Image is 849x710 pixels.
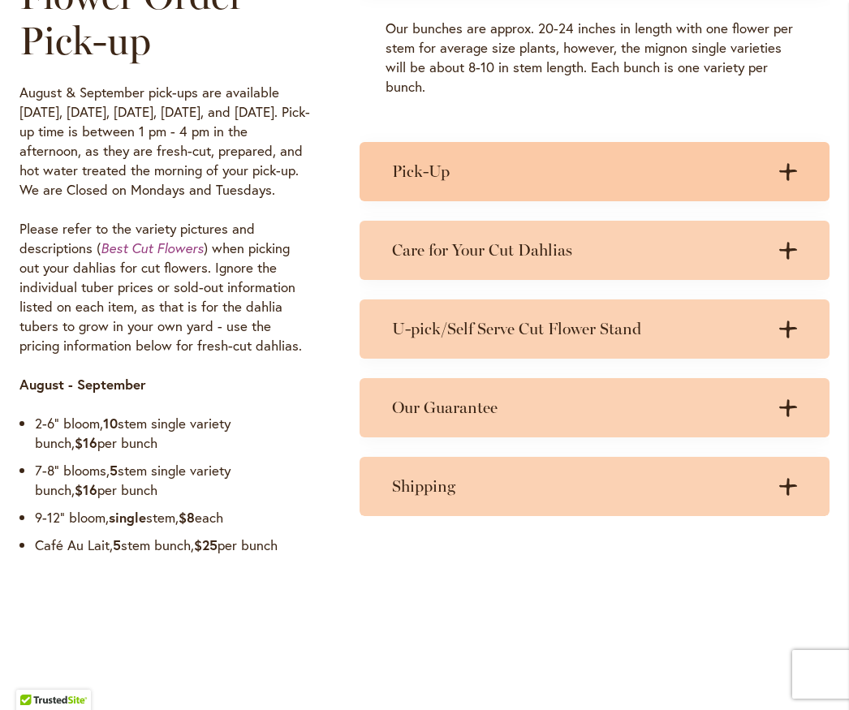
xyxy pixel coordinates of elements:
h3: Care for Your Cut Dahlias [392,240,765,260]
summary: Care for Your Cut Dahlias [360,221,830,280]
p: Please refer to the variety pictures and descriptions ( ) when picking out your dahlias for cut f... [19,219,312,355]
summary: Pick-Up [360,142,830,201]
p: Our bunches are approx. 20-24 inches in length with one flower per stem for average size plants, ... [386,19,804,97]
strong: single [109,508,146,527]
summary: U-pick/Self Serve Cut Flower Stand [360,299,830,359]
strong: 5 [113,536,121,554]
li: 9-12” bloom, stem, each [35,508,312,527]
strong: $8 [179,508,195,527]
summary: Our Guarantee [360,378,830,437]
strong: $16 [75,480,97,499]
li: Café Au Lait, stem bunch, per bunch [35,536,312,555]
h3: Shipping [392,476,765,497]
strong: August - September [19,375,146,394]
h3: Pick-Up [392,161,765,182]
em: Best Cut Flowers [101,239,204,256]
h3: Our Guarantee [392,398,765,418]
summary: Shipping [360,457,830,516]
p: August & September pick-ups are available [DATE], [DATE], [DATE], [DATE], and [DATE]. Pick-up tim... [19,83,312,200]
strong: 10 [103,414,118,432]
h3: U-pick/Self Serve Cut Flower Stand [392,319,765,339]
strong: $16 [75,433,97,452]
strong: $25 [194,536,218,554]
a: Best Cut Flowers [101,239,204,257]
li: 7-8” blooms, stem single variety bunch, per bunch [35,461,312,500]
li: 2-6” bloom, stem single variety bunch, per bunch [35,414,312,453]
strong: 5 [110,461,118,480]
